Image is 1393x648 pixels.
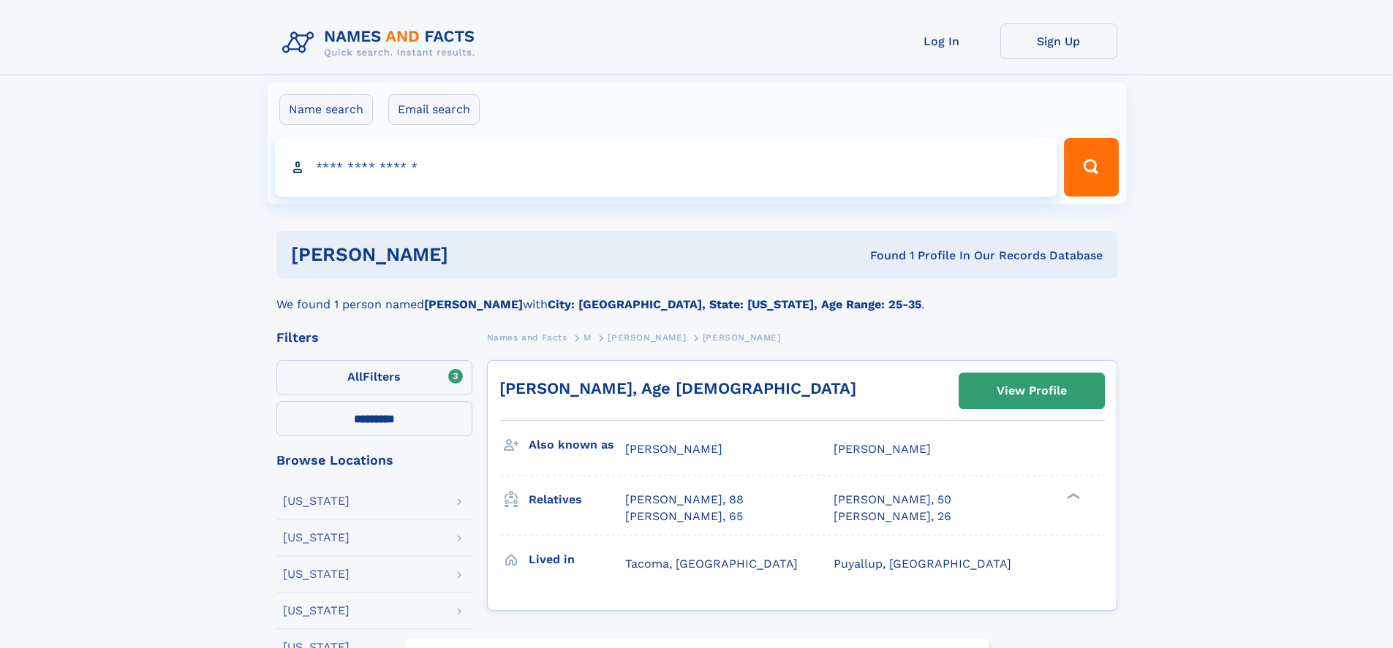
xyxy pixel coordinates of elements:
[625,508,743,525] a: [PERSON_NAME], 65
[529,547,625,572] h3: Lived in
[276,331,472,344] div: Filters
[584,328,592,346] a: M
[959,373,1104,408] a: View Profile
[608,328,686,346] a: [PERSON_NAME]
[529,487,625,512] h3: Relatives
[548,297,921,311] b: City: [GEOGRAPHIC_DATA], State: [US_STATE], Age Range: 25-35
[283,568,350,580] div: [US_STATE]
[275,138,1058,197] input: search input
[834,557,1011,571] span: Puyallup, [GEOGRAPHIC_DATA]
[276,23,487,63] img: Logo Names and Facts
[625,557,798,571] span: Tacoma, [GEOGRAPHIC_DATA]
[487,328,567,346] a: Names and Facts
[584,332,592,343] span: M
[834,492,951,508] a: [PERSON_NAME], 50
[1000,23,1117,59] a: Sign Up
[883,23,1000,59] a: Log In
[276,360,472,395] label: Filters
[424,297,523,311] b: [PERSON_NAME]
[997,374,1067,408] div: View Profile
[625,442,722,456] span: [PERSON_NAME]
[499,379,856,397] a: [PERSON_NAME], Age [DEMOGRAPHIC_DATA]
[276,278,1117,313] div: We found 1 person named with .
[625,492,744,508] a: [PERSON_NAME], 88
[347,370,363,384] span: All
[283,495,350,507] div: [US_STATE]
[703,332,781,343] span: [PERSON_NAME]
[834,508,951,525] a: [PERSON_NAME], 26
[279,94,373,125] label: Name search
[388,94,480,125] label: Email search
[1064,138,1118,197] button: Search Button
[659,248,1103,264] div: Found 1 Profile In Our Records Database
[834,442,931,456] span: [PERSON_NAME]
[283,605,350,617] div: [US_STATE]
[608,332,686,343] span: [PERSON_NAME]
[276,454,472,467] div: Browse Locations
[529,432,625,457] h3: Also known as
[1063,492,1081,501] div: ❯
[283,532,350,544] div: [US_STATE]
[291,245,660,264] h1: [PERSON_NAME]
